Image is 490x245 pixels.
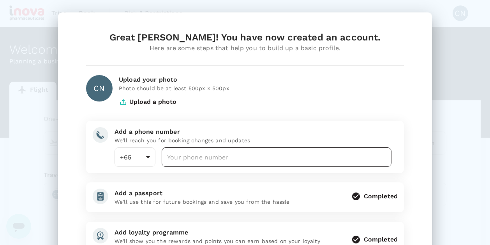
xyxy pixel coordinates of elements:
div: Upload your photo [119,75,404,84]
div: CN [86,75,113,101]
span: +65 [120,154,131,161]
div: Completed [364,235,398,244]
div: Add a phone number [115,127,391,136]
p: We'll use this for future bookings and save you from the hassle [115,198,345,206]
div: Great [PERSON_NAME]! You have now created an account. [86,31,404,44]
button: Upload a photo [119,92,176,112]
div: Add loyalty programme [115,228,345,237]
div: +65 [115,147,155,167]
div: Here are some steps that help you to build up a basic profile. [86,44,404,53]
div: Add a passport [115,189,345,198]
p: Photo should be at least 500px × 500px [119,84,404,92]
img: add-loyalty [92,228,108,243]
img: add-phone-number [92,127,108,143]
div: Completed [364,192,398,201]
img: add-passport [92,189,108,204]
p: We'll reach you for booking changes and updates [115,136,391,144]
input: Your phone number [162,147,391,167]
